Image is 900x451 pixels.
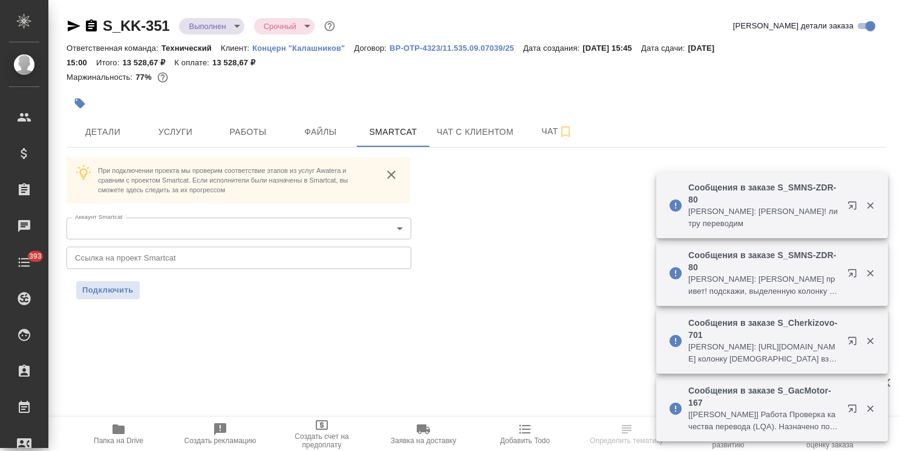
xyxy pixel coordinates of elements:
button: Закрыть [858,336,882,346]
a: 393 [3,247,45,277]
button: Закрыть [858,200,882,211]
button: close [382,166,400,184]
p: Договор: [354,44,390,53]
p: Ответственная команда: [67,44,161,53]
span: Чат [528,124,586,139]
p: 13 528,67 ₽ [122,58,174,67]
button: Срочный [260,21,300,31]
a: S_KK-351 [103,18,169,34]
p: Маржинальность: [67,73,135,82]
p: При подключении проекта мы проверим соответствие этапов из услуг Awatera и сравним с проектом Sma... [98,166,373,195]
p: [PERSON_NAME]: [PERSON_NAME] привет! подскажи, выделенную колонку в референсах тут переводим или ... [688,273,840,297]
button: Добавить тэг [67,90,93,117]
button: Открыть в новой вкладке [840,329,869,358]
p: ВР-OTP-4323/11.535.09.07039/25 [390,44,523,53]
a: ВР-OTP-4323/11.535.09.07039/25 [390,42,523,53]
p: Итого: [96,58,122,67]
span: Подключить [82,284,134,296]
span: [PERSON_NAME] детали заказа [733,20,853,32]
button: Выполнен [185,21,229,31]
p: Технический [161,44,221,53]
span: Чат с клиентом [437,125,514,140]
span: Файлы [292,125,350,140]
button: Закрыть [858,268,882,279]
p: Сообщения в заказе S_Cherkizovo-701 [688,317,840,341]
span: 393 [22,250,49,262]
p: К оплате: [174,58,212,67]
button: Открыть в новой вкладке [840,193,869,222]
button: 2603.41 RUB; [155,70,171,85]
p: [PERSON_NAME]: [PERSON_NAME]! литру переводим [688,206,840,230]
p: Концерн "Калашников" [252,44,354,53]
span: Smartcat [364,125,422,140]
span: Работы [219,125,277,140]
p: [[PERSON_NAME]] Работа Проверка качества перевода (LQA). Назначено подразделение "TechQA" [688,409,840,433]
p: 13 528,67 ₽ [212,58,264,67]
div: Выполнен [179,18,244,34]
span: Услуги [146,125,204,140]
span: Детали [74,125,132,140]
p: Дата создания: [523,44,582,53]
p: 77% [135,73,154,82]
button: Открыть в новой вкладке [840,261,869,290]
button: Скопировать ссылку [84,19,99,33]
p: Сообщения в заказе S_SMNS-ZDR-80 [688,249,840,273]
p: [DATE] 15:45 [582,44,641,53]
button: Открыть в новой вкладке [840,397,869,426]
button: Скопировать ссылку для ЯМессенджера [67,19,81,33]
button: Закрыть [858,403,882,414]
button: Доп статусы указывают на важность/срочность заказа [322,18,337,34]
p: Сообщения в заказе S_GacMotor-167 [688,384,840,409]
div: Выполнен [254,18,315,34]
p: [PERSON_NAME]: [URL][DOMAIN_NAME] колонку [DEMOGRAPHIC_DATA] взяла из редактуры [688,341,840,365]
a: Концерн "Калашников" [252,42,354,53]
p: Дата сдачи: [641,44,688,53]
div: ​ [67,218,411,239]
button: Подключить [76,281,140,299]
p: Сообщения в заказе S_SMNS-ZDR-80 [688,181,840,206]
p: Клиент: [221,44,252,53]
svg: Подписаться [558,125,573,139]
